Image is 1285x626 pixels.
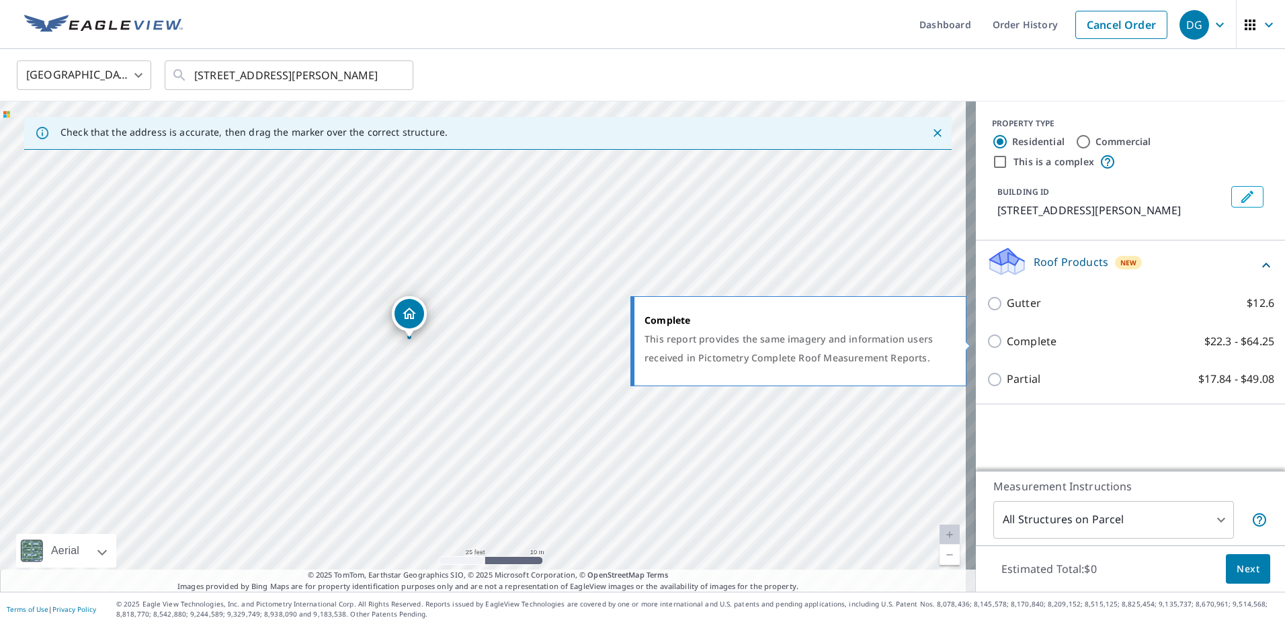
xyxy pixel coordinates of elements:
a: Current Level 20, Zoom In Disabled [940,525,960,545]
p: Roof Products [1034,254,1108,270]
a: Cancel Order [1075,11,1167,39]
p: © 2025 Eagle View Technologies, Inc. and Pictometry International Corp. All Rights Reserved. Repo... [116,599,1278,619]
p: Measurement Instructions [993,478,1268,494]
p: Estimated Total: $0 [991,554,1108,584]
span: Your report will include each building or structure inside the parcel boundary. In some cases, du... [1251,512,1268,528]
p: $12.6 [1247,295,1274,312]
p: Gutter [1007,295,1041,312]
p: $22.3 - $64.25 [1204,333,1274,350]
div: This report provides the same imagery and information users received in Pictometry Complete Roof ... [645,330,949,367]
p: Check that the address is accurate, then drag the marker over the correct structure. [60,126,448,138]
div: Dropped pin, building 1, Residential property, 9068 W Polk Dr Littleton, CO 80123 [392,296,427,338]
div: PROPERTY TYPE [992,118,1269,130]
button: Close [929,124,946,142]
p: BUILDING ID [997,186,1049,197]
p: Partial [1007,371,1040,388]
div: Aerial [47,534,83,568]
a: Terms [647,570,669,580]
label: Commercial [1095,135,1151,148]
button: Edit building 1 [1231,186,1263,208]
label: Residential [1012,135,1065,148]
div: All Structures on Parcel [993,501,1234,539]
span: Next [1237,561,1259,578]
button: Next [1226,554,1270,584]
label: This is a complex [1013,155,1094,169]
p: $17.84 - $49.08 [1198,371,1274,388]
div: [GEOGRAPHIC_DATA] [17,56,151,94]
a: OpenStreetMap [587,570,644,580]
a: Current Level 20, Zoom Out [940,545,960,565]
img: EV Logo [24,15,183,35]
p: [STREET_ADDRESS][PERSON_NAME] [997,202,1226,218]
div: Aerial [16,534,116,568]
span: © 2025 TomTom, Earthstar Geographics SIO, © 2025 Microsoft Corporation, © [308,570,669,581]
input: Search by address or latitude-longitude [194,56,386,94]
strong: Complete [645,314,690,326]
p: Complete [1007,333,1056,350]
div: DG [1179,10,1209,40]
div: Roof ProductsNew [987,246,1274,284]
p: | [7,605,96,613]
a: Privacy Policy [52,605,96,614]
a: Terms of Use [7,605,48,614]
span: New [1120,257,1137,268]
